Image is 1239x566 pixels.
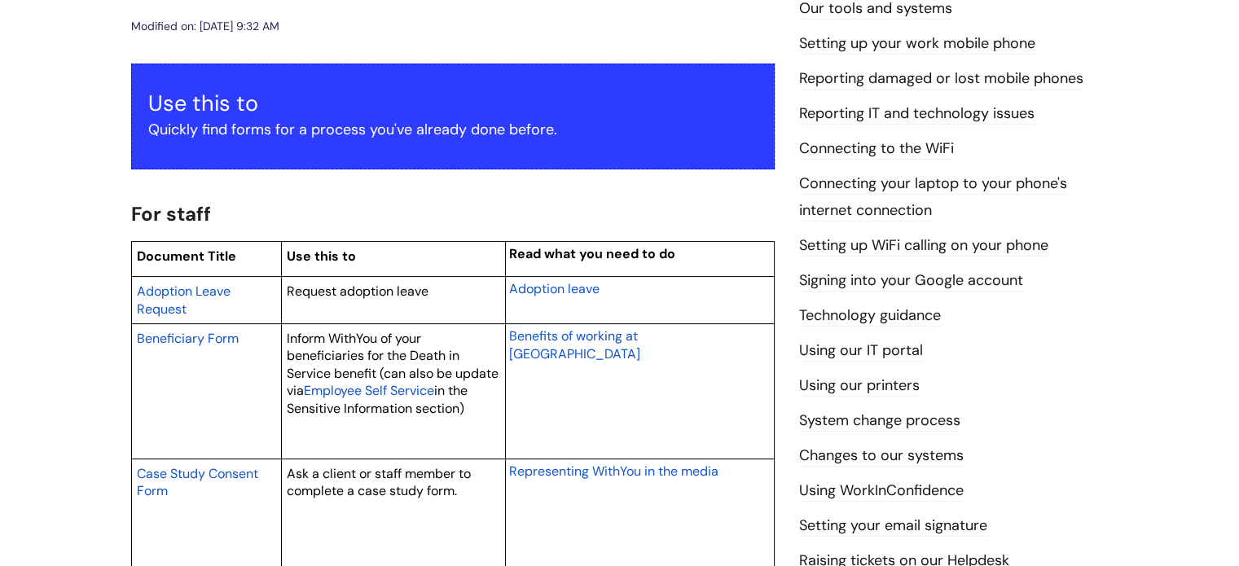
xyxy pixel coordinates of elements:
[287,382,468,417] span: in the Sensitive Information section)
[799,33,1035,55] a: Setting up your work mobile phone
[799,480,964,502] a: Using WorkInConfidence
[131,16,279,37] div: Modified on: [DATE] 9:32 AM
[137,328,239,348] a: Beneficiary Form
[799,138,954,160] a: Connecting to the WiFi
[137,281,231,318] a: Adoption Leave Request
[799,305,941,327] a: Technology guidance
[799,173,1067,221] a: Connecting your laptop to your phone's internet connection
[509,463,718,480] span: Representing WithYou in the media
[148,116,758,143] p: Quickly find forms for a process you've already done before.
[509,461,718,480] a: Representing WithYou in the media
[287,330,499,400] span: Inform WithYou of your beneficiaries for the Death in Service benefit (can also be update via
[304,380,434,400] a: Employee Self Service
[137,248,236,265] span: Document Title
[137,465,258,500] span: Case Study Consent Form
[799,68,1083,90] a: Reporting damaged or lost mobile phones
[509,279,600,298] a: Adoption leave
[799,410,960,432] a: System change process
[799,235,1048,257] a: Setting up WiFi calling on your phone
[799,270,1023,292] a: Signing into your Google account
[137,463,258,501] a: Case Study Consent Form
[509,327,640,362] span: Benefits of working at [GEOGRAPHIC_DATA]
[287,465,471,500] span: Ask a client or staff member to complete a case study form.
[131,201,211,226] span: For staff
[509,326,640,363] a: Benefits of working at [GEOGRAPHIC_DATA]
[799,103,1035,125] a: Reporting IT and technology issues
[799,445,964,467] a: Changes to our systems
[799,340,923,362] a: Using our IT portal
[137,283,231,318] span: Adoption Leave Request
[304,382,434,399] span: Employee Self Service
[509,245,675,262] span: Read what you need to do
[148,90,758,116] h3: Use this to
[509,280,600,297] span: Adoption leave
[799,516,987,537] a: Setting your email signature
[287,283,428,300] span: Request adoption leave
[799,375,920,397] a: Using our printers
[137,330,239,347] span: Beneficiary Form
[287,248,356,265] span: Use this to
